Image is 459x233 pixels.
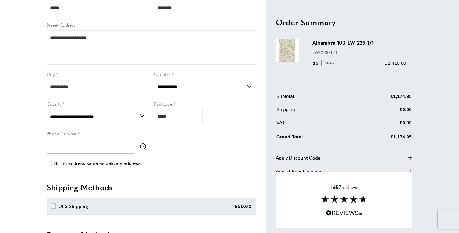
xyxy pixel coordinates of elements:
[47,22,76,28] span: Street Address
[276,92,351,104] td: Subtotal
[59,203,88,210] div: UPS Shipping
[234,203,251,210] div: £50.00
[140,143,149,149] button: More information
[47,101,61,107] span: County
[331,184,341,191] strong: 1657
[352,106,412,117] td: £0.00
[154,101,172,107] span: Postcode
[276,39,299,62] img: Alhambra 100 LW 229 171
[352,132,412,145] td: £1,174.95
[352,119,412,131] td: £0.00
[47,71,55,77] span: City
[326,210,362,216] img: Reviews.io 5 stars
[47,130,77,136] span: Phone Number
[385,60,406,65] span: £1,410.00
[154,71,170,77] span: Country
[321,195,367,203] img: Reviews section
[47,182,256,193] h2: Shipping Methods
[276,119,351,131] td: VAT
[331,184,357,190] span: reviews
[276,154,320,161] span: Apply Discount Code
[312,59,339,66] div: 15
[276,106,351,117] td: Shipping
[321,60,338,66] span: Meters
[276,16,412,27] h2: Order Summary
[276,132,351,145] td: Grand Total
[276,167,324,174] span: Apply Order Comment
[312,39,406,46] h3: Alhambra 100 LW 229 171
[48,161,52,165] input: Billing address same as delivery address
[312,48,406,56] p: LW-229-171
[54,161,141,166] span: Billing address same as delivery address
[352,92,412,104] td: £1,174.95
